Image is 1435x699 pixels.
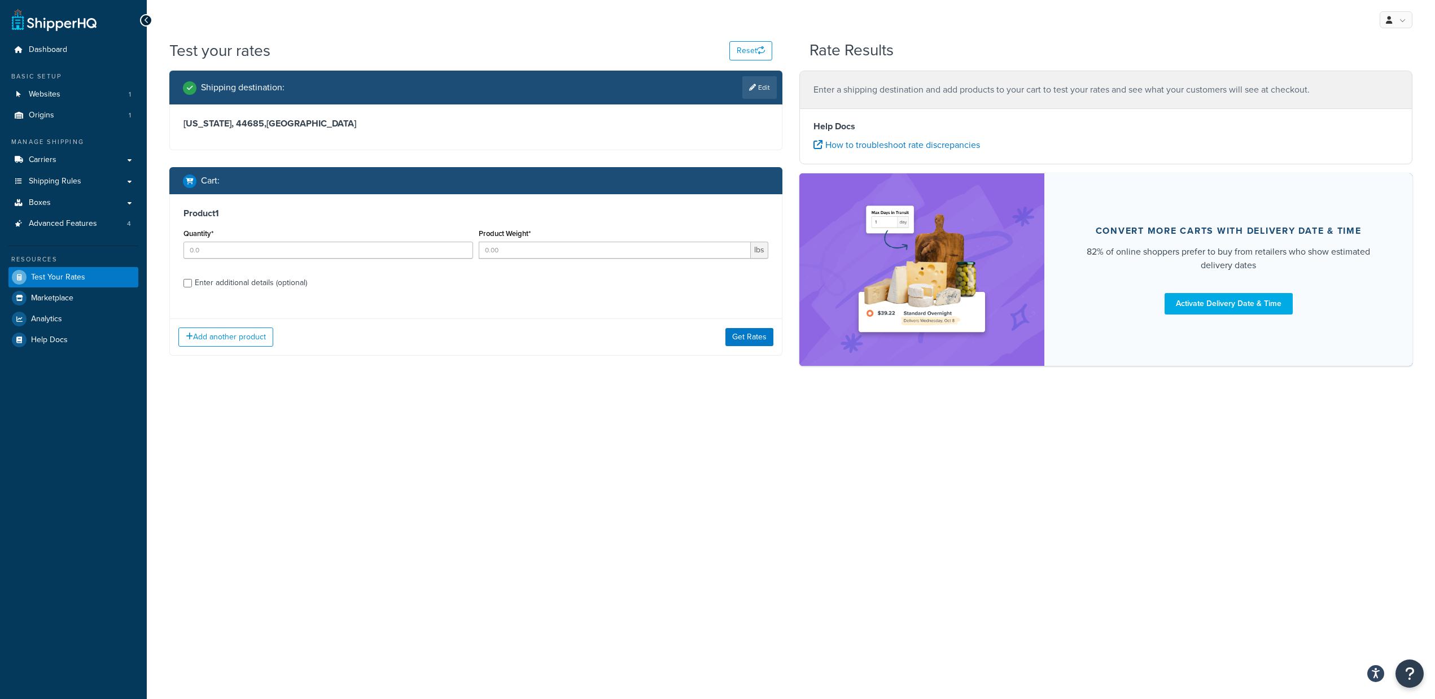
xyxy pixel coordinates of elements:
h3: Product 1 [183,208,768,219]
span: Websites [29,90,60,99]
p: Enter a shipping destination and add products to your cart to test your rates and see what your c... [813,82,1398,98]
span: Carriers [29,155,56,165]
span: Origins [29,111,54,120]
h2: Shipping destination : [201,82,285,93]
a: Analytics [8,309,138,329]
div: Resources [8,255,138,264]
li: Origins [8,105,138,126]
div: Manage Shipping [8,137,138,147]
span: 1 [129,111,131,120]
li: Websites [8,84,138,105]
h4: Help Docs [813,120,1398,133]
button: Add another product [178,327,273,347]
label: Quantity* [183,229,213,238]
a: Test Your Rates [8,267,138,287]
div: Enter additional details (optional) [195,275,307,291]
span: Help Docs [31,335,68,345]
span: Test Your Rates [31,273,85,282]
span: lbs [751,242,768,259]
a: How to troubleshoot rate discrepancies [813,138,980,151]
div: Convert more carts with delivery date & time [1096,225,1362,237]
a: Shipping Rules [8,171,138,192]
span: Advanced Features [29,219,97,229]
a: Help Docs [8,330,138,350]
h2: Cart : [201,176,220,186]
a: Dashboard [8,40,138,60]
a: Websites1 [8,84,138,105]
li: Advanced Features [8,213,138,234]
span: 1 [129,90,131,99]
a: Edit [742,76,777,99]
a: Carriers [8,150,138,171]
input: 0.0 [183,242,473,259]
button: Open Resource Center [1395,659,1424,688]
label: Product Weight* [479,229,531,238]
span: 4 [127,219,131,229]
h2: Rate Results [810,42,894,59]
div: 82% of online shoppers prefer to buy from retailers who show estimated delivery dates [1071,245,1385,272]
span: Marketplace [31,294,73,303]
span: Dashboard [29,45,67,55]
a: Activate Delivery Date & Time [1165,293,1293,314]
button: Get Rates [725,328,773,346]
span: Boxes [29,198,51,208]
a: Advanced Features4 [8,213,138,234]
input: 0.00 [479,242,751,259]
span: Shipping Rules [29,177,81,186]
a: Boxes [8,193,138,213]
h1: Test your rates [169,40,270,62]
button: Reset [729,41,772,60]
input: Enter additional details (optional) [183,279,192,287]
h3: [US_STATE], 44685 , [GEOGRAPHIC_DATA] [183,118,768,129]
img: feature-image-ddt-36eae7f7280da8017bfb280eaccd9c446f90b1fe08728e4019434db127062ab4.png [851,190,992,349]
a: Marketplace [8,288,138,308]
div: Basic Setup [8,72,138,81]
a: Origins1 [8,105,138,126]
span: Analytics [31,314,62,324]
